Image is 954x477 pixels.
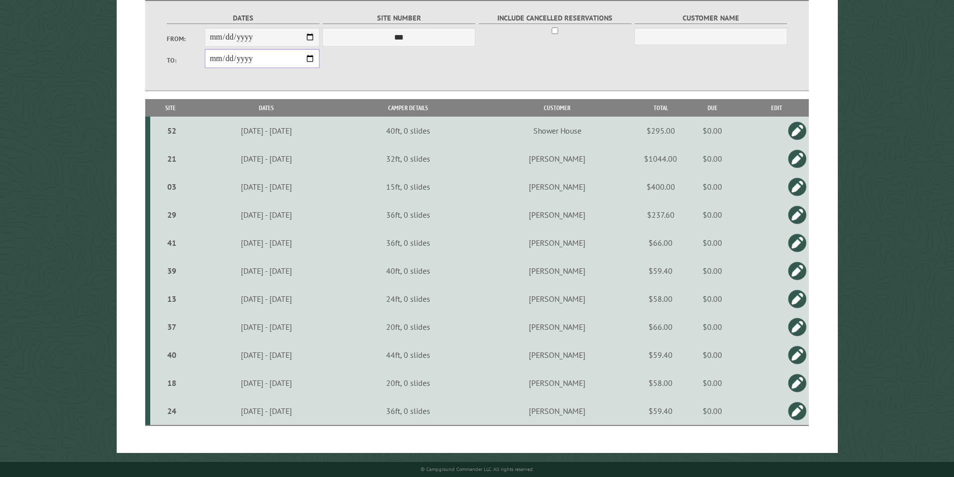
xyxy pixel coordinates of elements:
[154,378,189,388] div: 18
[154,126,189,136] div: 52
[474,369,641,397] td: [PERSON_NAME]
[191,99,342,117] th: Dates
[154,182,189,192] div: 03
[192,210,341,220] div: [DATE] - [DATE]
[681,145,744,173] td: $0.00
[192,182,341,192] div: [DATE] - [DATE]
[681,173,744,201] td: $0.00
[342,201,474,229] td: 36ft, 0 slides
[154,406,189,416] div: 24
[342,117,474,145] td: 40ft, 0 slides
[479,13,631,24] label: Include Cancelled Reservations
[192,266,341,276] div: [DATE] - [DATE]
[641,397,681,425] td: $59.40
[681,313,744,341] td: $0.00
[150,99,191,117] th: Site
[681,201,744,229] td: $0.00
[641,285,681,313] td: $58.00
[167,34,205,44] label: From:
[474,145,641,173] td: [PERSON_NAME]
[681,369,744,397] td: $0.00
[474,229,641,257] td: [PERSON_NAME]
[154,154,189,164] div: 21
[342,257,474,285] td: 40ft, 0 slides
[167,13,320,24] label: Dates
[641,229,681,257] td: $66.00
[641,313,681,341] td: $66.00
[342,397,474,425] td: 36ft, 0 slides
[474,257,641,285] td: [PERSON_NAME]
[192,322,341,332] div: [DATE] - [DATE]
[421,466,534,472] small: © Campground Commander LLC. All rights reserved.
[474,313,641,341] td: [PERSON_NAME]
[154,350,189,360] div: 40
[154,322,189,332] div: 37
[192,154,341,164] div: [DATE] - [DATE]
[681,397,744,425] td: $0.00
[192,126,341,136] div: [DATE] - [DATE]
[342,229,474,257] td: 36ft, 0 slides
[641,341,681,369] td: $59.40
[342,173,474,201] td: 15ft, 0 slides
[167,56,205,65] label: To:
[474,117,641,145] td: Shower House
[744,99,809,117] th: Edit
[641,145,681,173] td: $1044.00
[342,145,474,173] td: 32ft, 0 slides
[474,99,641,117] th: Customer
[192,406,341,416] div: [DATE] - [DATE]
[641,201,681,229] td: $237.60
[681,341,744,369] td: $0.00
[474,341,641,369] td: [PERSON_NAME]
[474,397,641,425] td: [PERSON_NAME]
[342,285,474,313] td: 24ft, 0 slides
[681,229,744,257] td: $0.00
[641,257,681,285] td: $59.40
[681,257,744,285] td: $0.00
[634,13,787,24] label: Customer Name
[342,313,474,341] td: 20ft, 0 slides
[192,350,341,360] div: [DATE] - [DATE]
[323,13,475,24] label: Site Number
[342,341,474,369] td: 44ft, 0 slides
[641,173,681,201] td: $400.00
[192,294,341,304] div: [DATE] - [DATE]
[154,238,189,248] div: 41
[641,117,681,145] td: $295.00
[474,173,641,201] td: [PERSON_NAME]
[681,285,744,313] td: $0.00
[342,99,474,117] th: Camper Details
[641,99,681,117] th: Total
[154,266,189,276] div: 39
[474,285,641,313] td: [PERSON_NAME]
[154,210,189,220] div: 29
[192,238,341,248] div: [DATE] - [DATE]
[342,369,474,397] td: 20ft, 0 slides
[681,117,744,145] td: $0.00
[681,99,744,117] th: Due
[192,378,341,388] div: [DATE] - [DATE]
[474,201,641,229] td: [PERSON_NAME]
[641,369,681,397] td: $58.00
[154,294,189,304] div: 13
